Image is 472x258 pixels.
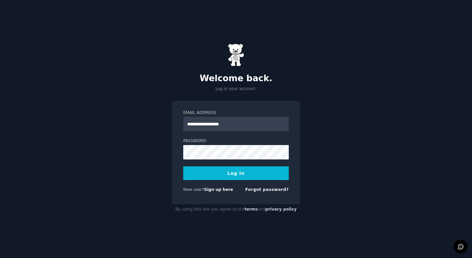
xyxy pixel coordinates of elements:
[183,166,289,180] button: Log In
[245,187,289,192] a: Forgot password?
[265,207,297,212] a: privacy policy
[228,44,244,66] img: Gummy Bear
[172,204,300,215] div: By using this site you agree to our and
[204,187,233,192] a: Sign up here
[183,138,289,144] label: Password
[172,86,300,92] p: Log in your account.
[172,73,300,84] h2: Welcome back.
[183,110,289,116] label: Email Address
[183,187,204,192] span: New user?
[245,207,258,212] a: terms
